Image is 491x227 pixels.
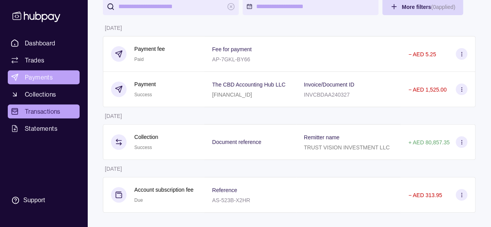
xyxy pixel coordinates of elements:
[8,104,80,118] a: Transactions
[408,87,446,93] p: − AED 1,525.00
[212,92,252,98] p: [FINANCIAL_ID]
[212,46,252,52] p: Fee for payment
[431,4,455,10] p: ( 0 applied)
[212,56,250,62] p: AP-7GKL-BY66
[134,145,152,150] span: Success
[8,87,80,101] a: Collections
[402,4,455,10] span: More filters
[408,192,442,198] p: − AED 313.95
[134,45,165,53] p: Payment fee
[105,25,122,31] p: [DATE]
[25,90,56,99] span: Collections
[134,185,194,194] p: Account subscription fee
[105,113,122,119] p: [DATE]
[8,36,80,50] a: Dashboard
[25,73,53,82] span: Payments
[8,192,80,208] a: Support
[212,81,285,88] p: The CBD Accounting Hub LLC
[25,55,44,65] span: Trades
[212,187,237,193] p: Reference
[212,139,261,145] p: Document reference
[105,166,122,172] p: [DATE]
[23,196,45,204] div: Support
[304,81,354,88] p: Invoice/Document ID
[408,139,449,146] p: + AED 80,857.35
[8,70,80,84] a: Payments
[304,144,390,151] p: TRUST VISION INVESTMENT LLC
[134,198,143,203] span: Due
[134,92,152,97] span: Success
[408,51,436,57] p: − AED 5.25
[25,107,61,116] span: Transactions
[304,92,350,98] p: INVCBDAA240327
[304,134,340,140] p: Remitter name
[134,133,158,141] p: Collection
[25,38,56,48] span: Dashboard
[134,57,144,62] span: Paid
[8,53,80,67] a: Trades
[25,124,57,133] span: Statements
[8,121,80,135] a: Statements
[212,197,250,203] p: AS-523B-X2HR
[134,80,156,88] p: Payment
